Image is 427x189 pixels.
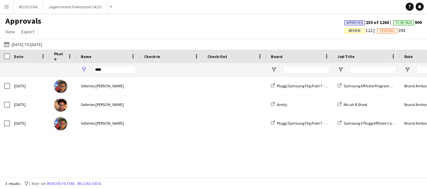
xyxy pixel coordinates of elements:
button: Open Filter Menu [404,67,410,73]
span: Job Title [338,54,355,59]
img: Sofonies Yohannes [54,98,67,112]
a: Micah R Shoot [338,102,367,107]
span: Board [271,54,283,59]
a: Samsung Affiliate Programme - Sign Up Bonus [338,83,422,88]
button: Open Filter Menu [338,67,344,73]
a: Plugg/Samsung Flip/Fold 7 - Affiliate Programme [271,121,359,126]
div: [DATE] [10,77,50,95]
button: Remove filters [46,180,76,187]
span: Plugg/Samsung Flip/Fold 7 - Affiliate Programme [277,121,359,126]
span: Amity [277,102,287,107]
button: ROCKSTAR [14,0,43,13]
span: Export [21,29,34,35]
span: Pending [380,29,395,33]
button: [DATE] to [DATE] [3,40,43,48]
a: View [3,27,17,36]
button: Reload data [76,180,103,187]
span: Micah R Shoot [344,102,367,107]
span: To Be Paid [395,21,412,25]
span: Approved [346,21,363,25]
img: Sofonies Yohannes [54,117,67,130]
div: Sofonies [PERSON_NAME] [77,95,140,114]
span: 122 [344,27,377,33]
span: 900 [393,19,422,25]
div: [DATE] [10,95,50,114]
a: Plugg/Samsung Flip/Fold 7 - Affiliate Programme [271,83,359,88]
input: Board Filter Input [283,66,330,74]
div: [DATE] [10,114,50,132]
span: Review [349,29,361,33]
input: Job Title Filter Input [350,66,396,74]
span: Role [404,54,413,59]
span: 393 [377,27,405,33]
span: Check-In [144,54,160,59]
a: Amity [271,102,287,107]
span: Samsung X Plugg Affiliate Content Post [344,121,409,126]
span: Name [81,54,91,59]
a: Export [19,27,37,36]
span: Samsung Affiliate Programme - Sign Up Bonus [344,83,422,88]
button: Open Filter Menu [271,67,277,73]
div: Sofonies [PERSON_NAME] [77,114,140,132]
span: Photo [54,51,65,61]
a: Samsung X Plugg Affiliate Content Post [338,121,409,126]
button: Jägermeister Feierstarter 24/25 [43,0,107,13]
span: 1 filter set [28,181,46,186]
span: 230 of 1260 [344,19,393,25]
input: Name Filter Input [93,66,136,74]
span: Plugg/Samsung Flip/Fold 7 - Affiliate Programme [277,83,359,88]
span: Check-Out [207,54,227,59]
div: Sofonies [PERSON_NAME] [77,77,140,95]
span: Date [14,54,23,59]
img: Sofonies Yohannes [54,80,67,93]
span: View [5,29,15,35]
button: Open Filter Menu [81,67,87,73]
